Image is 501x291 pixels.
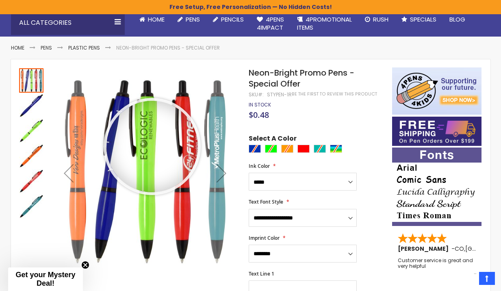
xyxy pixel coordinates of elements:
a: Blog [443,11,472,28]
li: Neon-Bright Promo Pens - Special Offer [116,45,220,51]
img: Free shipping on orders over $199 [392,117,481,146]
div: Neon-Bright Promo Pens - Special Offer [19,93,44,118]
a: Pencils [206,11,250,28]
img: Neon-Bright Promo Pens - Special Offer [19,119,43,143]
div: Red [297,145,310,153]
div: Neon-Bright Promo Pens - Special Offer [19,193,43,219]
img: Neon-Bright Promo Pens - Special Offer [19,93,43,118]
span: Pencils [221,15,244,24]
span: 4PROMOTIONAL ITEMS [297,15,352,32]
strong: SKU [249,91,264,98]
a: Pens [41,44,52,51]
img: Neon-Bright Promo Pens - Special Offer [52,79,238,265]
span: Neon-Bright Promo Pens - Special Offer [249,67,354,89]
span: Select A Color [249,134,297,145]
a: 4Pens4impact [250,11,291,37]
img: Neon-Bright Promo Pens - Special Offer [19,169,43,193]
a: Specials [395,11,443,28]
a: Be the first to review this product [292,91,377,97]
span: Rush [373,15,388,24]
img: Neon-Bright Promo Pens - Special Offer [19,144,43,168]
div: Next [205,67,238,278]
a: Home [11,44,24,51]
a: Plastic Pens [68,44,100,51]
a: 4PROMOTIONALITEMS [291,11,358,37]
a: Rush [358,11,395,28]
span: $0.48 [249,109,269,120]
span: Pens [186,15,200,24]
a: Pens [171,11,206,28]
span: Specials [410,15,436,24]
span: Blog [449,15,465,24]
div: Customer service is great and very helpful [398,258,477,275]
span: 4Pens 4impact [257,15,284,32]
span: Text Line 1 [249,270,274,277]
span: Text Font Style [249,198,283,205]
img: Neon-Bright Promo Pens - Special Offer [19,194,43,219]
div: Get your Mystery Deal!Close teaser [8,267,83,291]
img: 4pens 4 kids [392,67,481,115]
div: Availability [249,102,271,108]
span: CO [455,245,464,253]
span: In stock [249,101,271,108]
div: All Categories [11,11,125,35]
div: Neon-Bright Promo Pens - Special Offer [19,168,44,193]
span: Home [148,15,165,24]
div: STYPEN-1R [267,91,292,98]
div: Neon-Bright Promo Pens - Special Offer [19,118,44,143]
span: Get your Mystery Deal! [15,271,75,287]
span: [PERSON_NAME] [398,245,451,253]
div: Neon-Bright Promo Pens - Special Offer [19,67,44,93]
span: Ink Color [249,163,270,169]
img: font-personalization-examples [392,148,481,226]
a: Home [133,11,171,28]
span: Imprint Color [249,235,280,241]
iframe: Google Customer Reviews [434,269,501,291]
div: Previous [52,67,85,278]
div: Neon-Bright Promo Pens - Special Offer [19,143,44,168]
button: Close teaser [81,261,89,269]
